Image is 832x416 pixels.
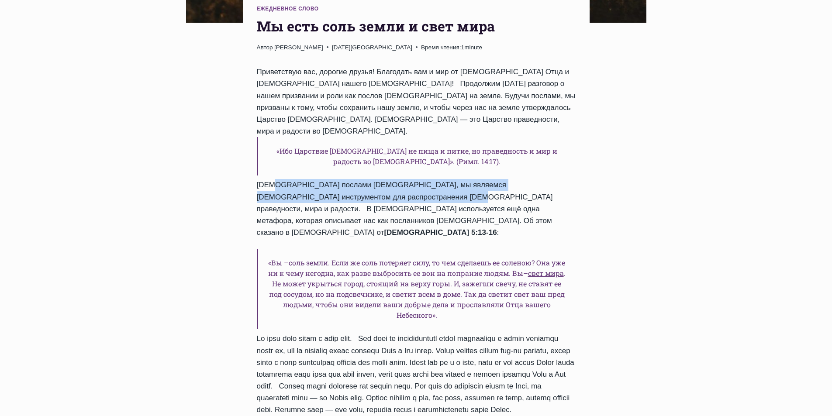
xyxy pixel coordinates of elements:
[421,44,461,51] span: Время чтения:
[257,43,273,52] span: Автор
[274,44,323,51] a: [PERSON_NAME]
[257,137,576,175] h6: «Ибо Царствие [DEMOGRAPHIC_DATA] не пища и питие, но праведность и мир и радость во [DEMOGRAPHIC_...
[384,228,497,237] strong: [DEMOGRAPHIC_DATA] 5:13-16
[421,43,482,52] span: 1
[257,16,576,37] h1: Мы есть соль земли и свет мира
[289,258,328,267] u: соль земли
[257,6,319,12] a: Ежедневное слово
[528,268,564,278] u: свет мира
[257,249,576,329] h6: «Вы – . Если же соль потеряет силу, то чем сделаешь ее соленою? Она уже ни к чему негодна, как ра...
[464,44,482,51] span: minute
[332,43,412,52] time: [DATE][GEOGRAPHIC_DATA]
